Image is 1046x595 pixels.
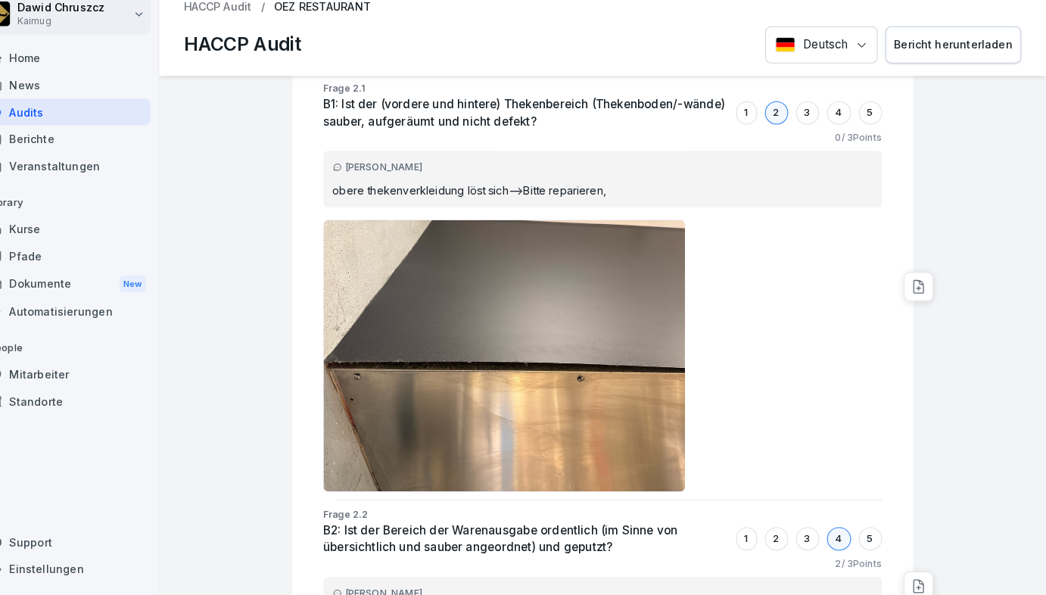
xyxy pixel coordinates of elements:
[293,15,388,28] p: OEZ RESTAURANT
[833,114,856,136] div: 4
[8,305,173,332] a: Automatisierungen
[898,50,1013,67] div: Bericht herunterladen
[833,529,856,552] div: 4
[8,164,173,190] a: Veranstaltungen
[841,558,886,572] p: 2 / 3 Points
[42,30,128,40] p: Kaimug
[772,40,882,77] button: Language
[341,229,695,494] img: lp7rt8nb5m4s71aduqic17se.png
[280,15,284,28] p: /
[782,51,802,66] img: Deutsch
[841,142,886,156] p: 0 / 3 Points
[8,530,173,556] div: Support
[8,201,173,225] p: Library
[341,524,736,558] p: B2: Ist der Bereich der Warenausgabe ordentlich (im Sinne von übersichtlich und sauber angeordnet...
[8,278,173,306] div: Dokumente
[744,529,764,552] div: 1
[8,84,173,111] a: News
[205,15,271,28] a: HACCP Audit
[42,16,128,29] p: Dawid Chruszcz
[142,283,168,301] div: New
[8,556,173,583] a: Einstellungen
[864,114,886,136] div: 5
[8,111,173,137] a: Audits
[8,342,173,366] p: People
[802,529,825,552] div: 3
[341,108,736,142] p: B1: Ist der (vordere und hintere) Thekenbereich (Thekenboden/-wände) sauber, aufgeräumt und nicht...
[8,366,173,393] a: Mitarbeiter
[8,393,173,419] a: Standorte
[341,95,886,108] p: Frage 2.1
[809,50,853,67] p: Deutsch
[8,137,173,164] a: Berichte
[8,225,173,251] a: Kurse
[8,278,173,306] a: DokumenteNew
[8,251,173,278] a: Pfade
[864,529,886,552] div: 5
[744,114,764,136] div: 1
[8,58,173,84] a: Home
[205,45,319,72] p: HACCP Audit
[802,114,825,136] div: 3
[772,114,795,136] div: 2
[889,40,1022,77] button: Bericht herunterladen
[341,510,886,524] p: Frage 2.2
[350,171,877,185] div: [PERSON_NAME]
[350,192,877,208] p: obere thekenverkleidung löst sich—>Bitte reparieren,
[772,529,795,552] div: 2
